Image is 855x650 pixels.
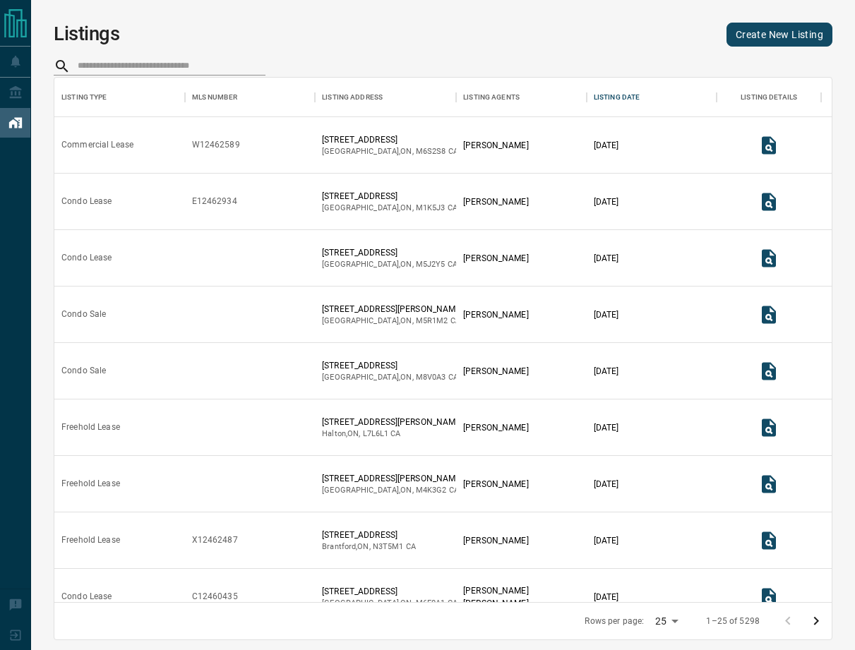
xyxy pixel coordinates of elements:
p: [STREET_ADDRESS] [322,246,458,259]
span: n3t5m1 [373,542,404,551]
p: [DATE] [594,139,619,152]
span: m6e0a1 [416,598,446,608]
div: Listing Type [61,78,107,117]
div: Listing Agents [456,78,587,117]
a: Create New Listing [727,23,832,47]
div: Condo Lease [61,252,112,264]
div: W12462589 [192,139,240,151]
h1: Listings [54,23,120,45]
div: Listing Date [594,78,640,117]
p: [PERSON_NAME] [463,597,528,610]
p: Brantford , ON , CA [322,541,416,553]
button: View Listing Details [755,131,783,160]
div: Freehold Lease [61,478,120,490]
div: X12462487 [192,534,238,546]
p: [DATE] [594,365,619,378]
div: MLS Number [192,78,237,117]
p: [STREET_ADDRESS] [322,133,458,146]
p: [PERSON_NAME] [463,534,528,547]
p: [GEOGRAPHIC_DATA] , ON , CA [322,203,458,214]
div: Freehold Lease [61,421,120,433]
div: MLS Number [185,78,316,117]
p: [PERSON_NAME] [463,195,528,208]
button: View Listing Details [755,583,783,611]
p: [DATE] [594,308,619,321]
p: [PERSON_NAME] [463,139,528,152]
div: Commercial Lease [61,139,133,151]
p: [DATE] [594,534,619,547]
p: Rows per page: [585,615,644,627]
p: [STREET_ADDRESS] [322,529,416,541]
p: Halton , ON , CA [322,428,462,440]
p: [PERSON_NAME] [463,478,528,490]
p: 1–25 of 5298 [706,615,760,627]
button: View Listing Details [755,526,783,555]
div: Listing Address [322,78,383,117]
div: Listing Agents [463,78,520,117]
button: View Listing Details [755,244,783,272]
span: m5j2y5 [416,260,446,269]
p: [DATE] [594,591,619,603]
p: [PERSON_NAME] [463,421,528,434]
button: View Listing Details [755,301,783,329]
p: [GEOGRAPHIC_DATA] , ON , CA [322,146,458,157]
div: Listing Date [587,78,717,117]
button: View Listing Details [755,357,783,385]
p: [STREET_ADDRESS] [322,190,458,203]
span: m1k5j3 [416,203,446,212]
span: m6s2s8 [416,147,446,156]
div: C12460435 [192,591,238,603]
p: [PERSON_NAME] [463,308,528,321]
button: View Listing Details [755,470,783,498]
span: m8v0a3 [416,373,446,382]
span: m5r1m2 [416,316,448,325]
button: View Listing Details [755,414,783,442]
div: Condo Sale [61,308,106,320]
p: [STREET_ADDRESS] [322,359,458,372]
p: [DATE] [594,195,619,208]
div: Condo Lease [61,591,112,603]
div: E12462934 [192,195,237,207]
p: [GEOGRAPHIC_DATA] , ON , CA [322,598,458,609]
p: [PERSON_NAME] [463,365,528,378]
p: [DATE] [594,478,619,490]
p: [GEOGRAPHIC_DATA] , ON , CA [322,372,458,383]
p: [PERSON_NAME] [463,252,528,265]
p: [STREET_ADDRESS] [322,585,458,598]
p: [STREET_ADDRESS][PERSON_NAME] [322,416,462,428]
span: l7l6l1 [363,429,389,438]
p: [STREET_ADDRESS][PERSON_NAME] [322,472,462,485]
button: View Listing Details [755,188,783,216]
p: [DATE] [594,252,619,265]
div: Condo Sale [61,365,106,377]
p: [STREET_ADDRESS][PERSON_NAME] [322,303,462,315]
div: Listing Type [54,78,185,117]
div: Listing Details [717,78,821,117]
span: m4k3g2 [416,486,447,495]
div: Listing Address [315,78,456,117]
p: [GEOGRAPHIC_DATA] , ON , CA [322,485,462,496]
p: [GEOGRAPHIC_DATA] , ON , CA [322,259,458,270]
div: Listing Details [741,78,797,117]
p: [PERSON_NAME] [463,584,528,597]
button: Go to next page [802,607,830,635]
p: [GEOGRAPHIC_DATA] , ON , CA [322,315,462,327]
div: Condo Lease [61,195,112,207]
div: Freehold Lease [61,534,120,546]
p: [DATE] [594,421,619,434]
div: 25 [650,611,683,632]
